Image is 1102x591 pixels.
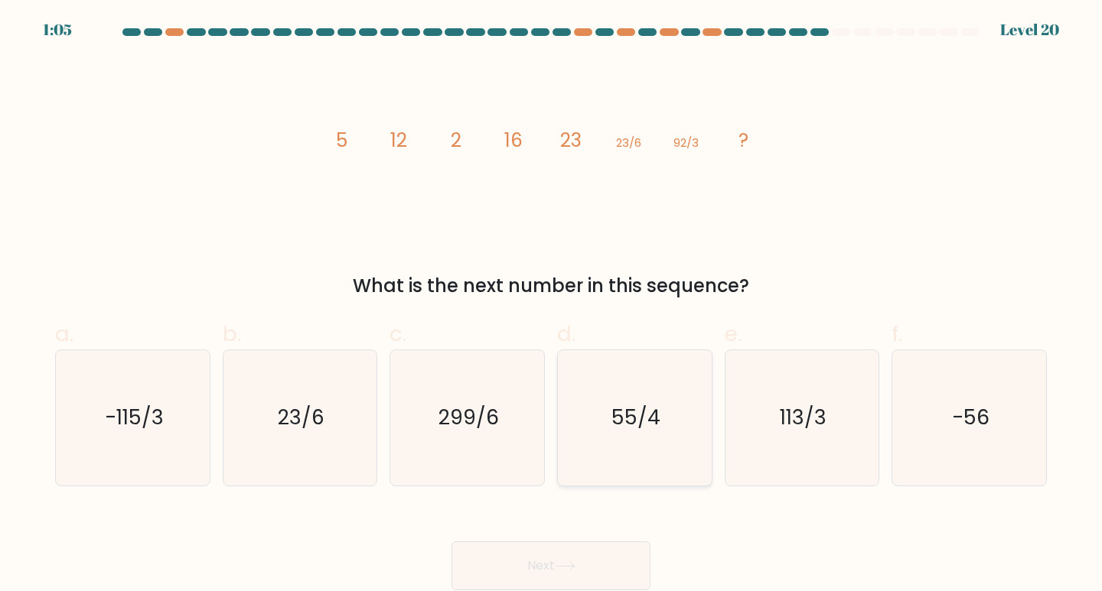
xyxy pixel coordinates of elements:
[452,541,650,590] button: Next
[560,127,582,154] tspan: 23
[616,135,641,151] tspan: 23/6
[1000,18,1059,41] div: Level 20
[673,135,699,151] tspan: 92/3
[390,127,407,154] tspan: 12
[952,403,990,431] text: -56
[43,18,72,41] div: 1:05
[336,127,347,154] tspan: 5
[64,272,1038,300] div: What is the next number in this sequence?
[557,319,575,349] span: d.
[892,319,902,349] span: f.
[611,403,660,431] text: 55/4
[725,319,742,349] span: e.
[780,403,826,431] text: 113/3
[390,319,406,349] span: c.
[451,127,461,154] tspan: 2
[223,319,241,349] span: b.
[738,127,748,154] tspan: ?
[55,319,73,349] span: a.
[278,403,324,431] text: 23/6
[105,403,164,431] text: -115/3
[504,127,523,154] tspan: 16
[439,403,499,431] text: 299/6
